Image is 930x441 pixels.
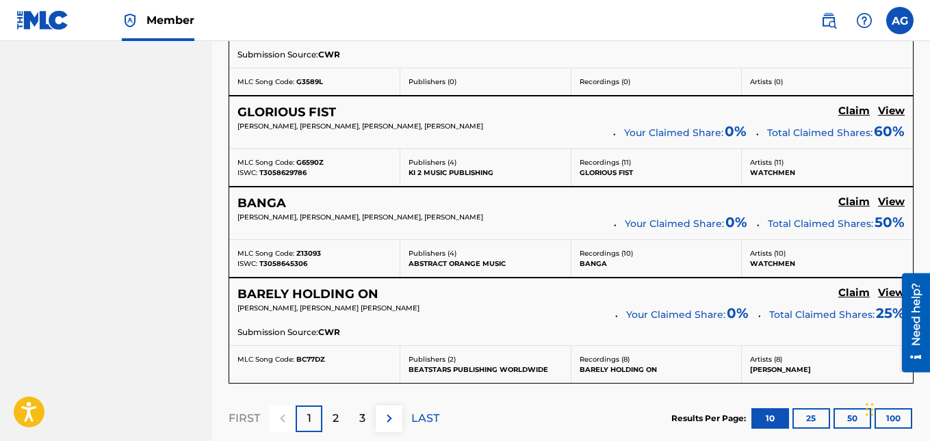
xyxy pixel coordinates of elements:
img: right [381,410,398,427]
p: Recordings ( 8 ) [580,354,734,364]
button: 50 [834,408,871,429]
span: 0 % [725,121,747,142]
img: help [856,12,873,29]
p: Recordings ( 11 ) [580,157,734,168]
span: Your Claimed Share: [624,126,723,140]
span: G3589L [296,77,323,86]
span: 50 % [875,212,905,232]
span: [PERSON_NAME], [PERSON_NAME] [PERSON_NAME] [237,304,419,312]
h5: Claim [838,105,870,118]
p: WATCHMEN [750,258,905,269]
img: Top Rightsholder [122,12,138,29]
p: WATCHMEN [750,168,905,178]
iframe: Chat Widget [862,375,930,441]
span: Your Claimed Share: [626,308,725,322]
img: search [821,12,837,29]
span: ISWC: [237,259,257,268]
span: CWR [318,326,340,338]
span: MLC Song Code: [237,77,294,86]
h5: BANGA [237,196,286,211]
span: Total Claimed Shares: [768,217,873,230]
span: 0 % [725,212,747,232]
p: Publishers ( 2 ) [409,354,563,364]
a: View [878,105,905,120]
button: 10 [751,408,789,429]
p: FIRST [229,410,260,427]
button: 25 [792,408,830,429]
span: CWR [318,49,340,61]
h5: View [878,105,905,118]
span: [PERSON_NAME], [PERSON_NAME], [PERSON_NAME], [PERSON_NAME] [237,122,483,131]
p: Recordings ( 10 ) [580,248,734,258]
p: BARELY HOLDING ON [580,364,734,375]
h5: View [878,286,905,299]
div: Help [851,7,878,34]
h5: GLORIOUS FIST [237,105,336,120]
img: MLC Logo [16,10,69,30]
p: 2 [333,410,339,427]
p: ABSTRACT ORANGE MUSIC [409,258,563,269]
span: G6590Z [296,158,324,167]
span: 25 % [876,303,905,323]
h5: BARELY HOLDING ON [237,286,378,302]
iframe: Resource Center [892,273,930,373]
p: Artists ( 0 ) [750,77,905,87]
p: LAST [411,410,439,427]
div: Need help? [15,10,34,72]
p: KI 2 MUSIC PUBLISHING [409,168,563,178]
p: 3 [359,410,365,427]
p: BEATSTARS PUBLISHING WORLDWIDE [409,364,563,375]
p: Artists ( 10 ) [750,248,905,258]
p: Recordings ( 0 ) [580,77,734,87]
span: T3058629786 [259,168,307,177]
a: View [878,286,905,302]
p: Publishers ( 4 ) [409,157,563,168]
p: Results Per Page: [671,412,749,425]
span: MLC Song Code: [237,158,294,167]
p: Artists ( 11 ) [750,157,905,168]
span: MLC Song Code: [237,249,294,258]
span: T3058645306 [259,259,307,268]
p: GLORIOUS FIST [580,168,734,178]
p: 1 [307,410,311,427]
a: Public Search [815,7,842,34]
h5: Claim [838,196,870,209]
span: Total Claimed Shares: [767,126,873,139]
span: ISWC: [237,168,257,177]
p: [PERSON_NAME] [750,364,905,375]
div: Drag [866,389,874,430]
span: 0 % [727,303,749,323]
span: 60 % [874,121,905,142]
span: Submission Source: [237,49,318,61]
a: View [878,196,905,211]
p: Publishers ( 0 ) [409,77,563,87]
span: Member [146,12,194,28]
span: BC77DZ [296,355,325,364]
p: Publishers ( 4 ) [409,248,563,258]
div: User Menu [886,7,914,34]
h5: Claim [838,286,870,299]
span: MLC Song Code: [237,355,294,364]
span: Submission Source: [237,326,318,338]
p: BANGA [580,258,734,269]
span: [PERSON_NAME], [PERSON_NAME], [PERSON_NAME], [PERSON_NAME] [237,213,483,222]
p: Artists ( 8 ) [750,354,905,364]
span: Total Claimed Shares: [769,308,875,321]
span: Your Claimed Share: [625,217,724,231]
h5: View [878,196,905,209]
span: Z13093 [296,249,321,258]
